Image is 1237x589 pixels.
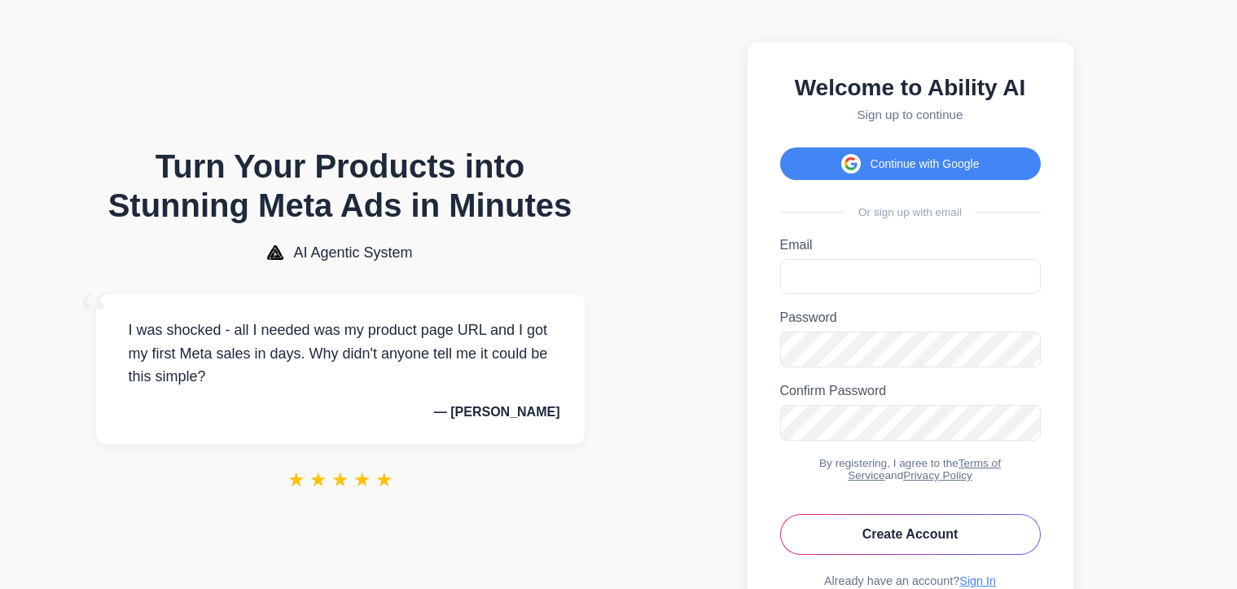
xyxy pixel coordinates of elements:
[780,75,1041,101] h2: Welcome to Ability AI
[121,405,560,420] p: — [PERSON_NAME]
[780,108,1041,121] p: Sign up to continue
[780,310,1041,325] label: Password
[780,147,1041,180] button: Continue with Google
[780,384,1041,398] label: Confirm Password
[375,468,393,491] span: ★
[121,319,560,389] p: I was shocked - all I needed was my product page URL and I got my first Meta sales in days. Why d...
[780,238,1041,253] label: Email
[959,574,996,587] a: Sign In
[267,245,283,260] img: AI Agentic System Logo
[96,147,585,225] h1: Turn Your Products into Stunning Meta Ads in Minutes
[780,457,1041,481] div: By registering, I agree to the and
[780,514,1041,555] button: Create Account
[903,469,972,481] a: Privacy Policy
[780,206,1041,218] div: Or sign up with email
[331,468,349,491] span: ★
[848,457,1001,481] a: Terms of Service
[287,468,305,491] span: ★
[309,468,327,491] span: ★
[80,278,109,352] span: “
[780,574,1041,587] div: Already have an account?
[353,468,371,491] span: ★
[293,244,412,262] span: AI Agentic System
